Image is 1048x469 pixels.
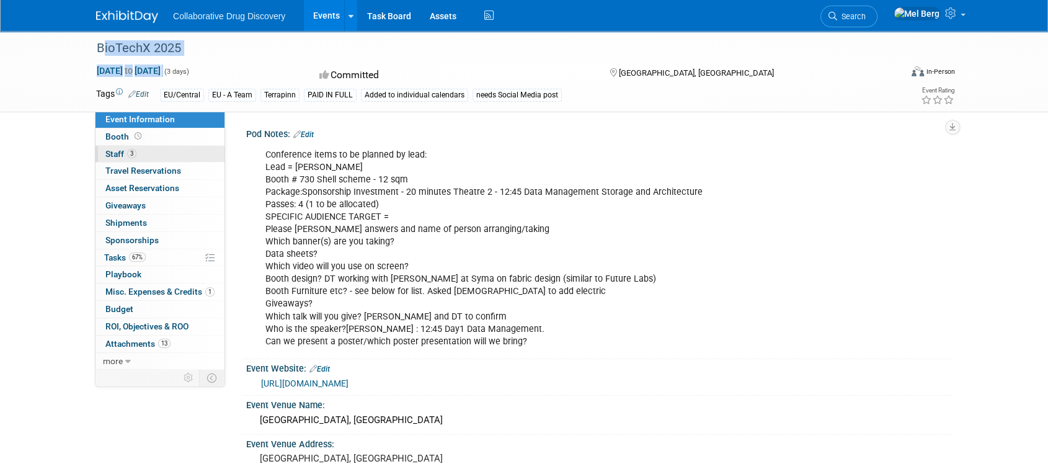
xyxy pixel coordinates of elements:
[95,146,224,163] a: Staff3
[95,111,224,128] a: Event Information
[95,284,224,300] a: Misc. Expenses & Credits1
[95,163,224,179] a: Travel Reservations
[208,89,256,102] div: EU - A Team
[105,132,144,141] span: Booth
[926,67,955,76] div: In-Person
[127,149,136,158] span: 3
[105,183,179,193] span: Asset Reservations
[95,128,224,145] a: Booth
[158,339,171,348] span: 13
[473,89,562,102] div: needs Social Media post
[96,87,149,102] td: Tags
[105,287,215,297] span: Misc. Expenses & Credits
[95,215,224,231] a: Shipments
[246,125,952,141] div: Pod Notes:
[246,435,952,450] div: Event Venue Address:
[894,7,940,20] img: Mel Berg
[912,66,924,76] img: Format-Inperson.png
[105,166,181,176] span: Travel Reservations
[92,37,882,60] div: BioTechX 2025
[105,235,159,245] span: Sponsorships
[95,301,224,318] a: Budget
[105,304,133,314] span: Budget
[316,65,590,86] div: Committed
[105,339,171,349] span: Attachments
[160,89,204,102] div: EU/Central
[205,287,215,297] span: 1
[304,89,357,102] div: PAID IN FULL
[96,65,161,76] span: [DATE] [DATE]
[105,200,146,210] span: Giveaways
[104,252,146,262] span: Tasks
[129,252,146,262] span: 67%
[178,370,200,386] td: Personalize Event Tab Strip
[837,12,866,21] span: Search
[200,370,225,386] td: Toggle Event Tabs
[128,90,149,99] a: Edit
[105,149,136,159] span: Staff
[105,321,189,331] span: ROI, Objectives & ROO
[95,197,224,214] a: Giveaways
[293,130,314,139] a: Edit
[246,359,952,375] div: Event Website:
[95,249,224,266] a: Tasks67%
[361,89,468,102] div: Added to individual calendars
[95,266,224,283] a: Playbook
[173,11,285,21] span: Collaborative Drug Discovery
[95,318,224,335] a: ROI, Objectives & ROO
[921,87,954,94] div: Event Rating
[255,411,943,430] div: [GEOGRAPHIC_DATA], [GEOGRAPHIC_DATA]
[163,68,189,76] span: (3 days)
[95,180,224,197] a: Asset Reservations
[309,365,330,373] a: Edit
[820,6,877,27] a: Search
[132,132,144,141] span: Booth not reserved yet
[260,453,526,464] pre: [GEOGRAPHIC_DATA], [GEOGRAPHIC_DATA]
[123,66,135,76] span: to
[103,356,123,366] span: more
[260,89,300,102] div: Terrapinn
[257,143,815,354] div: Conference items to be planned by lead: Lead = [PERSON_NAME] Booth # 730 Shell scheme - 12 sqm Pa...
[96,11,158,23] img: ExhibitDay
[105,269,141,279] span: Playbook
[618,68,773,78] span: [GEOGRAPHIC_DATA], [GEOGRAPHIC_DATA]
[105,114,175,124] span: Event Information
[95,353,224,370] a: more
[105,218,147,228] span: Shipments
[95,232,224,249] a: Sponsorships
[246,396,952,411] div: Event Venue Name:
[95,336,224,352] a: Attachments13
[827,65,955,83] div: Event Format
[261,378,349,388] a: [URL][DOMAIN_NAME]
